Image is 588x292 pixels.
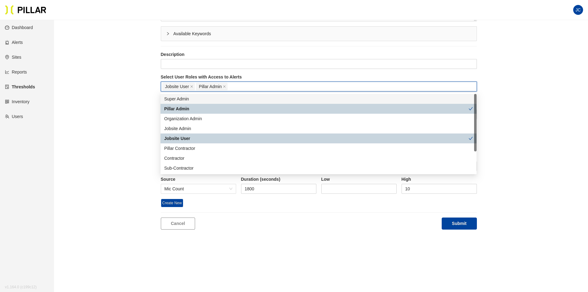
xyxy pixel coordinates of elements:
[164,95,473,102] div: Super Admin
[5,5,46,15] img: Pillar Technologies
[5,99,30,104] a: qrcodeInventory
[166,32,170,36] span: right
[199,83,222,90] span: Pillar Admin
[164,135,469,142] div: Jobsite User
[161,218,195,230] a: Cancel
[5,25,33,30] a: dashboardDashboard
[161,163,477,173] div: Sub-Contractor
[161,133,477,143] div: Jobsite User
[190,85,193,89] span: close
[442,218,477,230] button: Submit
[161,27,477,41] div: rightAvailable Keywords
[161,74,477,80] label: Select User Roles with Access to Alerts
[164,125,473,132] div: Jobsite Admin
[161,124,477,133] div: Jobsite Admin
[5,70,27,74] a: line-chartReports
[161,51,477,58] label: Description
[575,5,581,15] span: JC
[469,136,473,141] span: check
[165,83,189,90] span: Jobsite User
[164,165,473,171] div: Sub-Contractor
[223,85,226,89] span: close
[161,153,477,163] div: Contractor
[164,105,469,112] div: Pillar Admin
[164,145,473,152] div: Pillar Contractor
[241,176,316,183] label: Duration (seconds)
[161,176,236,183] label: Source
[161,94,477,104] div: Super Admin
[402,176,477,183] label: High
[321,176,397,183] label: Low
[5,84,35,89] a: exceptionThresholds
[161,199,183,207] span: Create New
[5,55,21,60] a: environmentSites
[469,107,473,111] span: check
[164,115,473,122] div: Organization Admin
[165,184,232,193] span: Mic Count
[5,114,23,119] a: teamUsers
[161,104,477,114] div: Pillar Admin
[164,155,473,162] div: Contractor
[161,143,477,153] div: Pillar Contractor
[161,114,477,124] div: Organization Admin
[5,40,23,45] a: alertAlerts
